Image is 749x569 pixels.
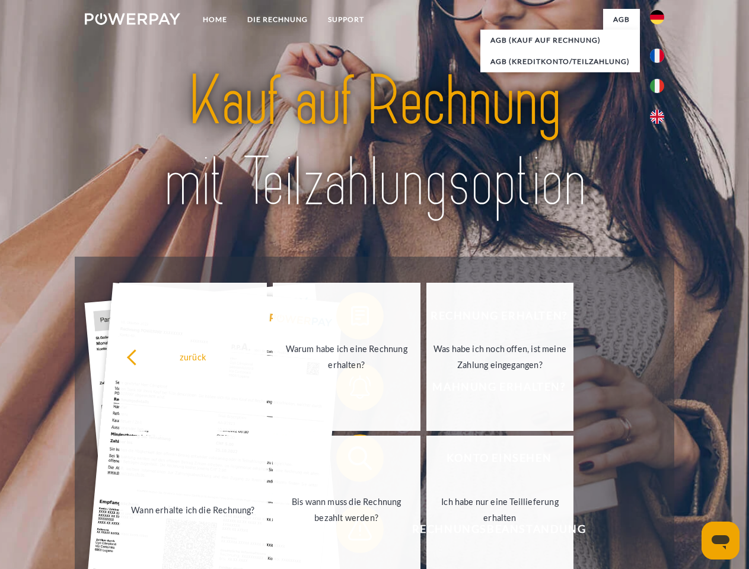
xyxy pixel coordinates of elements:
[113,57,636,227] img: title-powerpay_de.svg
[426,283,574,431] a: Was habe ich noch offen, ist meine Zahlung eingegangen?
[126,501,260,517] div: Wann erhalte ich die Rechnung?
[434,494,567,526] div: Ich habe nur eine Teillieferung erhalten
[434,341,567,373] div: Was habe ich noch offen, ist meine Zahlung eingegangen?
[237,9,318,30] a: DIE RECHNUNG
[650,10,664,24] img: de
[280,341,413,373] div: Warum habe ich eine Rechnung erhalten?
[85,13,180,25] img: logo-powerpay-white.svg
[603,9,640,30] a: agb
[650,110,664,124] img: en
[702,522,740,560] iframe: Schaltfläche zum Öffnen des Messaging-Fensters
[193,9,237,30] a: Home
[650,49,664,63] img: fr
[318,9,374,30] a: SUPPORT
[126,349,260,365] div: zurück
[480,51,640,72] a: AGB (Kreditkonto/Teilzahlung)
[480,30,640,51] a: AGB (Kauf auf Rechnung)
[650,79,664,93] img: it
[280,494,413,526] div: Bis wann muss die Rechnung bezahlt werden?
